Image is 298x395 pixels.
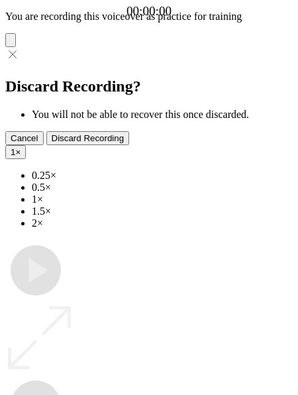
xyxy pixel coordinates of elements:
button: Discard Recording [46,131,130,145]
p: You are recording this voiceover as practice for training [5,11,293,23]
li: 0.25× [32,170,293,182]
span: 1 [11,147,15,157]
button: 1× [5,145,26,159]
li: 1× [32,194,293,205]
li: 0.5× [32,182,293,194]
a: 00:00:00 [126,4,172,19]
h2: Discard Recording? [5,78,293,95]
li: You will not be able to recover this once discarded. [32,109,293,121]
li: 2× [32,217,293,229]
button: Cancel [5,131,44,145]
li: 1.5× [32,205,293,217]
